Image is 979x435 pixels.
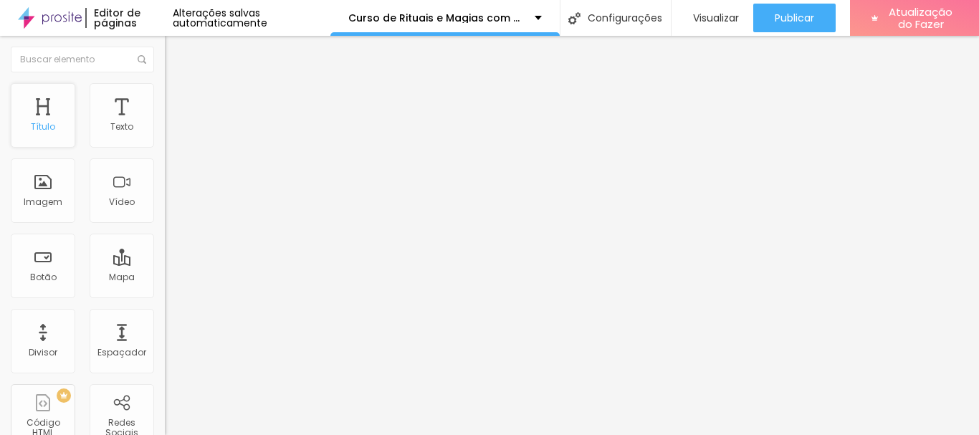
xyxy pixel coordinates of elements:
[110,120,133,133] font: Texto
[30,271,57,283] font: Botão
[97,346,146,358] font: Espaçador
[672,4,753,32] button: Visualizar
[109,196,135,208] font: Vídeo
[31,120,55,133] font: Título
[138,55,146,64] img: Ícone
[693,11,739,25] font: Visualizar
[588,11,662,25] font: Configurações
[94,6,140,30] font: Editor de páginas
[775,11,814,25] font: Publicar
[24,196,62,208] font: Imagem
[11,47,154,72] input: Buscar elemento
[889,4,952,32] font: Atualização do Fazer
[165,36,979,435] iframe: Editor
[348,11,710,25] font: Curso de Rituais e Magias com Ervas, [DEMOGRAPHIC_DATA] e Velas
[753,4,836,32] button: Publicar
[109,271,135,283] font: Mapa
[568,12,581,24] img: Ícone
[173,6,267,30] font: Alterações salvas automaticamente
[29,346,57,358] font: Divisor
